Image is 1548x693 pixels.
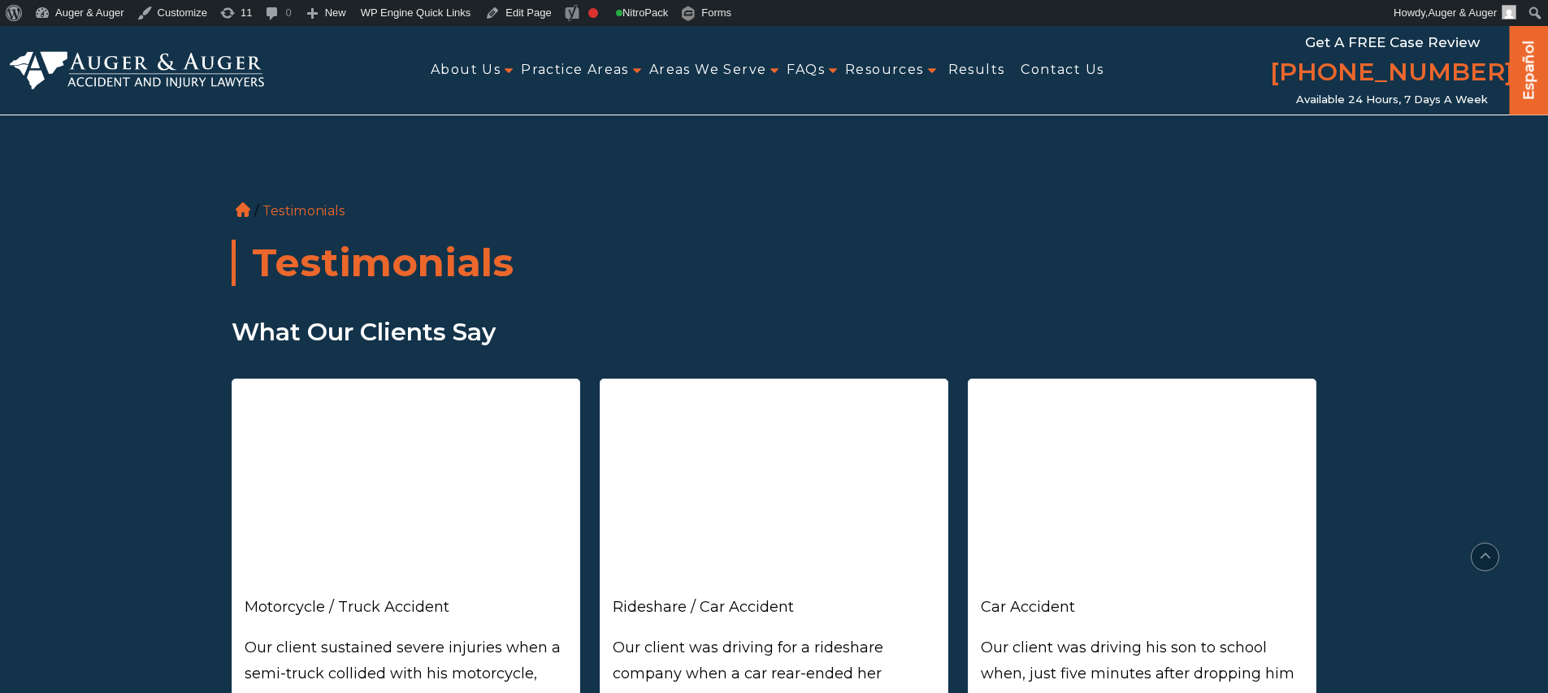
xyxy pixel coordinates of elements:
a: Contact Us [1021,52,1104,89]
a: About Us [431,52,501,89]
h1: Testimonials [232,240,1317,287]
p: What Our Clients Say [232,310,1317,354]
a: Areas We Serve [649,52,767,89]
a: Home [236,202,250,217]
a: Practice Areas [521,52,629,89]
a: Resources [845,52,924,89]
div: Focus keyphrase not set [588,8,598,18]
a: [PHONE_NUMBER] [1270,54,1514,93]
span: Auger & Auger [1428,6,1497,19]
ol: / [232,99,1317,222]
div: Motorcycle / Truck Accident [245,594,567,620]
img: Auger & Auger Accident and Injury Lawyers Logo [10,51,264,90]
button: scroll to up [1471,543,1499,571]
iframe: Victory on Wheels: Motorcyclist Wins $850K Settlement [245,392,567,593]
div: Rideshare / Car Accident [613,594,935,620]
iframe: From Tragedy to Triumph: A Father's Journey to Healing After School Drop-Off Accident [981,392,1303,593]
iframe: Ride-Share Driver Triumphs in Legal Battle, Secures Impressive Settlement Win! [613,392,935,593]
a: Results [948,52,1005,89]
span: Available 24 Hours, 7 Days a Week [1296,93,1488,106]
li: Testimonials [258,203,349,219]
div: Car Accident [981,594,1303,620]
a: FAQs [787,52,825,89]
a: Español [1516,25,1542,110]
span: Get a FREE Case Review [1305,34,1480,50]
